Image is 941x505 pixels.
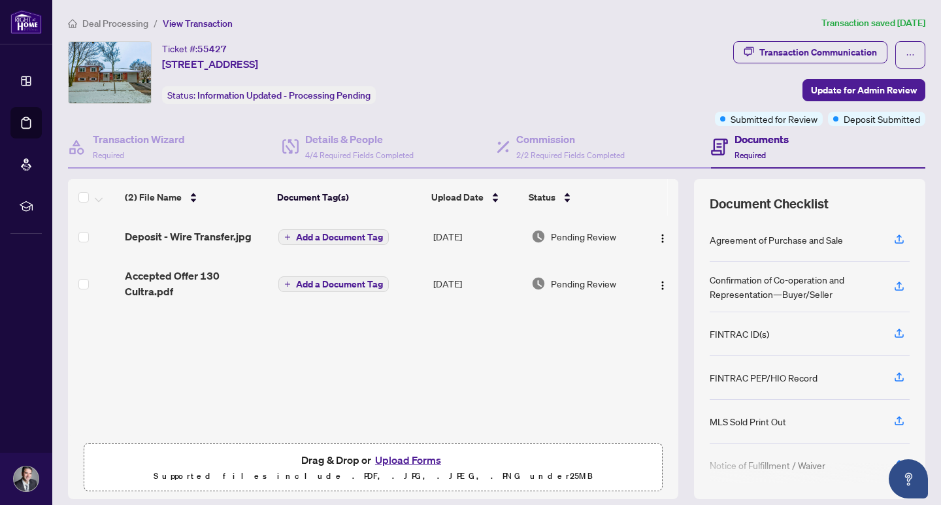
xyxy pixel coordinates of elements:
button: Logo [652,273,673,294]
h4: Details & People [305,131,414,147]
span: Pending Review [551,276,616,291]
span: ellipsis [906,50,915,59]
button: Add a Document Tag [278,276,389,292]
div: FINTRAC ID(s) [710,327,769,341]
div: Transaction Communication [759,42,877,63]
span: Upload Date [431,190,484,204]
span: Deposit - Wire Transfer.jpg [125,229,252,244]
span: Required [93,150,124,160]
span: Add a Document Tag [296,233,383,242]
span: [STREET_ADDRESS] [162,56,258,72]
img: Logo [657,233,668,244]
div: Notice of Fulfillment / Waiver [710,458,825,472]
span: View Transaction [163,18,233,29]
th: Upload Date [426,179,523,216]
li: / [154,16,157,31]
span: Update for Admin Review [811,80,917,101]
th: (2) File Name [120,179,272,216]
span: Document Checklist [710,195,829,213]
button: Logo [652,226,673,247]
img: Document Status [531,276,546,291]
div: MLS Sold Print Out [710,414,786,429]
span: Accepted Offer 130 Cultra.pdf [125,268,268,299]
button: Add a Document Tag [278,229,389,245]
img: Logo [657,280,668,291]
button: Upload Forms [371,451,445,468]
th: Document Tag(s) [272,179,426,216]
span: Deposit Submitted [844,112,920,126]
span: Drag & Drop orUpload FormsSupported files include .PDF, .JPG, .JPEG, .PNG under25MB [84,444,662,492]
td: [DATE] [428,257,526,310]
span: Deal Processing [82,18,148,29]
h4: Documents [735,131,789,147]
img: Profile Icon [14,466,39,491]
span: Submitted for Review [731,112,817,126]
button: Update for Admin Review [802,79,925,101]
div: Agreement of Purchase and Sale [710,233,843,247]
span: Add a Document Tag [296,280,383,289]
div: FINTRAC PEP/HIO Record [710,370,817,385]
div: Confirmation of Co-operation and Representation—Buyer/Seller [710,272,878,301]
article: Transaction saved [DATE] [821,16,925,31]
h4: Commission [516,131,625,147]
span: 55427 [197,43,227,55]
img: IMG-E11951226_1.jpg [69,42,151,103]
p: Supported files include .PDF, .JPG, .JPEG, .PNG under 25 MB [92,468,654,484]
span: plus [284,281,291,287]
button: Transaction Communication [733,41,887,63]
button: Add a Document Tag [278,229,389,246]
img: logo [10,10,42,34]
div: Status: [162,86,376,104]
span: 4/4 Required Fields Completed [305,150,414,160]
span: Required [735,150,766,160]
div: Ticket #: [162,41,227,56]
th: Status [523,179,642,216]
button: Open asap [889,459,928,498]
span: Information Updated - Processing Pending [197,90,371,101]
span: Drag & Drop or [301,451,445,468]
span: home [68,19,77,28]
span: Status [529,190,555,204]
td: [DATE] [428,216,526,257]
span: (2) File Name [125,190,182,204]
button: Add a Document Tag [278,276,389,293]
img: Document Status [531,229,546,244]
h4: Transaction Wizard [93,131,185,147]
span: 2/2 Required Fields Completed [516,150,625,160]
span: Pending Review [551,229,616,244]
span: plus [284,234,291,240]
